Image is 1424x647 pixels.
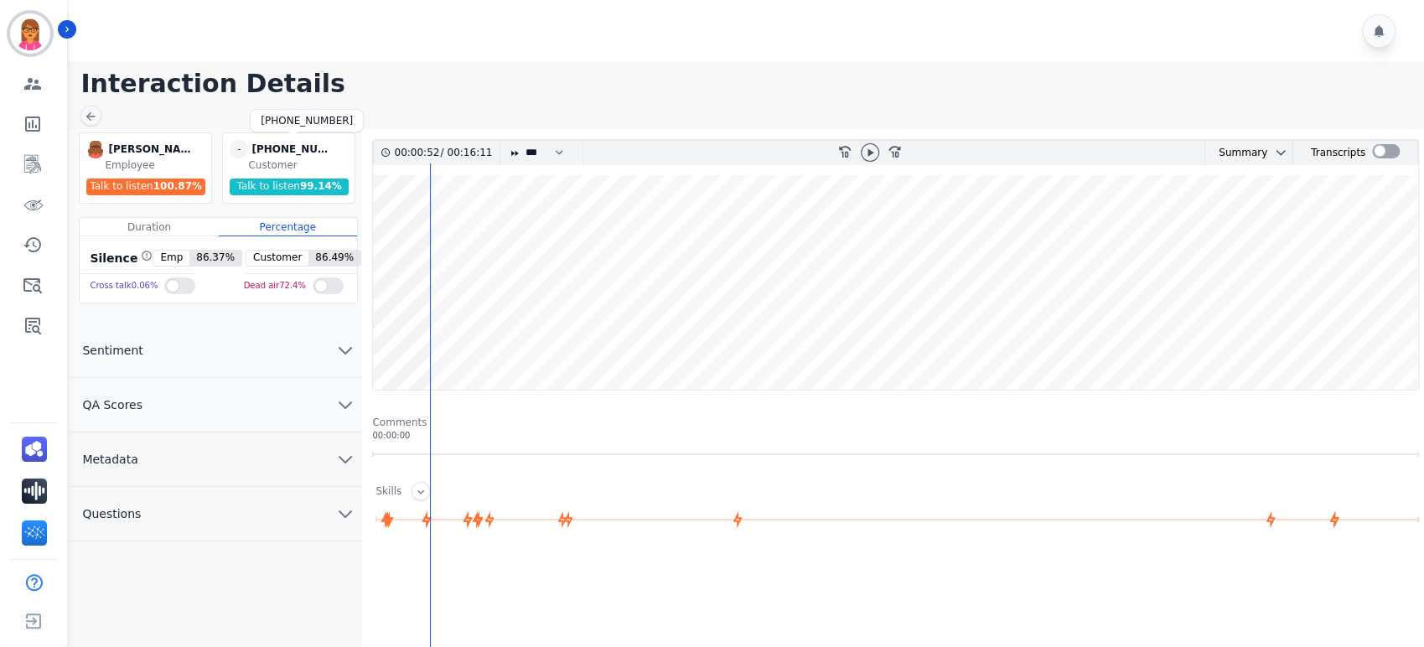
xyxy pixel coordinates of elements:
button: chevron down [1267,146,1287,159]
svg: chevron down [335,449,355,469]
svg: chevron down [335,340,355,360]
div: 00:00:00 [372,429,1419,442]
div: 00:16:11 [443,141,489,165]
span: Sentiment [69,342,156,359]
span: - [230,140,248,158]
h1: Interaction Details [80,69,1424,99]
div: Transcripts [1311,141,1365,165]
span: 86.37 % [189,251,241,266]
div: Silence [86,250,153,267]
span: Metadata [69,451,151,468]
span: QA Scores [69,396,156,413]
div: Summary [1205,141,1267,165]
div: [PHONE_NUMBER] [251,140,335,158]
button: Questions chevron down [69,487,362,541]
span: Questions [69,505,154,522]
svg: chevron down [1274,146,1287,159]
div: Talk to listen [86,179,205,195]
div: Dead air 72.4 % [244,274,306,298]
svg: chevron down [335,504,355,524]
div: / [394,141,496,165]
div: 00:00:52 [394,141,440,165]
div: Cross talk 0.06 % [90,274,158,298]
span: Emp [153,251,189,266]
div: Talk to listen [230,179,349,195]
span: 99.14 % [300,180,342,192]
img: Bordered avatar [10,13,50,54]
span: 100.87 % [153,180,202,192]
div: Customer [248,158,351,172]
svg: chevron down [335,395,355,415]
button: Metadata chevron down [69,432,362,487]
span: Customer [246,251,308,266]
button: Sentiment chevron down [69,323,362,378]
div: Duration [80,218,218,236]
div: [PERSON_NAME] [108,140,192,158]
div: Percentage [219,218,357,236]
div: Employee [105,158,208,172]
button: QA Scores chevron down [69,378,362,432]
div: Skills [375,484,401,500]
div: [PHONE_NUMBER] [261,114,353,127]
div: Comments [372,416,1419,429]
span: 86.49 % [308,251,360,266]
